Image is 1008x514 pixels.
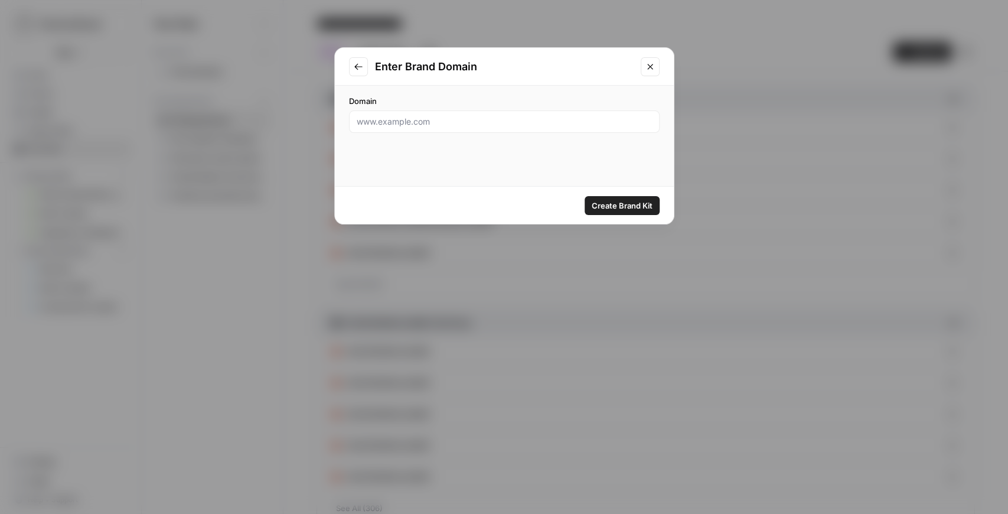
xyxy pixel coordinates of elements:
[349,57,368,76] button: Go to previous step
[592,200,653,212] span: Create Brand Kit
[375,58,634,75] h2: Enter Brand Domain
[585,196,660,215] button: Create Brand Kit
[349,95,660,107] label: Domain
[641,57,660,76] button: Close modal
[357,116,652,128] input: www.example.com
